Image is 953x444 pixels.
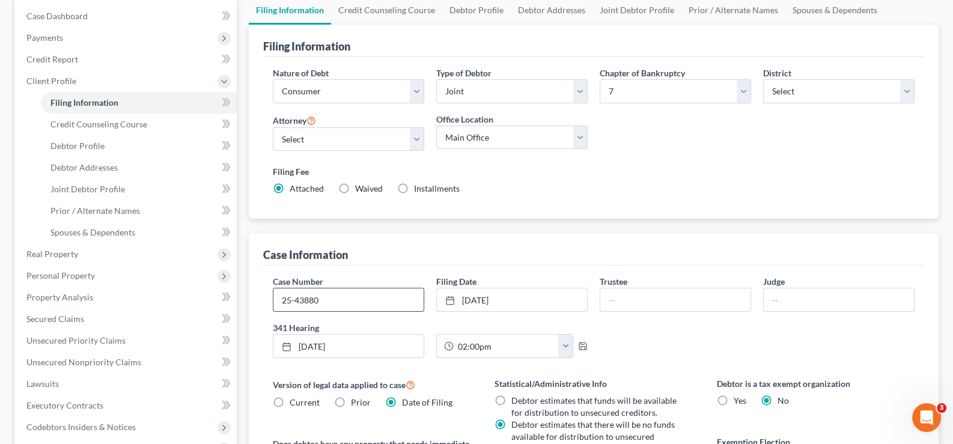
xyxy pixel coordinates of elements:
label: Nature of Debt [273,67,329,79]
span: Payments [26,32,63,43]
input: -- [764,288,914,311]
label: Judge [763,275,785,288]
a: Debtor Profile [41,135,237,157]
a: Unsecured Nonpriority Claims [17,351,237,373]
span: Executory Contracts [26,400,103,410]
a: [DATE] [273,335,424,357]
input: -- : -- [454,335,559,357]
input: Enter case number... [273,288,424,311]
span: Joint Debtor Profile [50,184,125,194]
a: Joint Debtor Profile [41,178,237,200]
span: Real Property [26,249,78,259]
span: Filing Information [50,97,118,108]
span: No [778,395,789,406]
label: Statistical/Administrative Info [495,377,693,390]
label: District [763,67,791,79]
span: Installments [414,183,460,193]
label: Version of legal data applied to case [273,377,471,392]
label: Filing Fee [273,165,915,178]
span: Spouses & Dependents [50,227,135,237]
span: Credit Report [26,54,78,64]
span: Personal Property [26,270,95,281]
a: Debtor Addresses [41,157,237,178]
span: Prior [351,397,371,407]
span: Yes [734,395,746,406]
div: Filing Information [263,39,350,53]
label: Trustee [600,275,627,288]
a: Spouses & Dependents [41,222,237,243]
label: Chapter of Bankruptcy [600,67,685,79]
span: Lawsuits [26,379,59,389]
span: Unsecured Priority Claims [26,335,126,345]
a: Executory Contracts [17,395,237,416]
input: -- [600,288,751,311]
label: Case Number [273,275,323,288]
span: Debtor estimates that funds will be available for distribution to unsecured creditors. [511,395,677,418]
a: [DATE] [437,288,587,311]
span: Codebtors Insiders & Notices [26,422,136,432]
a: Filing Information [41,92,237,114]
span: 3 [937,403,946,413]
label: 341 Hearing [267,321,594,334]
span: Current [290,397,320,407]
span: Unsecured Nonpriority Claims [26,357,141,367]
a: Unsecured Priority Claims [17,330,237,351]
label: Type of Debtor [436,67,492,79]
label: Office Location [436,113,493,126]
a: Secured Claims [17,308,237,330]
span: Debtor Profile [50,141,105,151]
label: Attorney [273,113,316,127]
span: Secured Claims [26,314,84,324]
span: Debtor Addresses [50,162,118,172]
span: Waived [355,183,383,193]
span: Attached [290,183,324,193]
span: Credit Counseling Course [50,119,147,129]
a: Credit Counseling Course [41,114,237,135]
span: Prior / Alternate Names [50,205,140,216]
a: Property Analysis [17,287,237,308]
iframe: Intercom live chat [912,403,941,432]
label: Filing Date [436,275,476,288]
span: Case Dashboard [26,11,88,21]
span: Property Analysis [26,292,93,302]
span: Client Profile [26,76,76,86]
a: Credit Report [17,49,237,70]
a: Case Dashboard [17,5,237,27]
div: Case Information [263,248,348,262]
label: Debtor is a tax exempt organization [717,377,915,390]
a: Lawsuits [17,373,237,395]
span: Date of Filing [402,397,452,407]
a: Prior / Alternate Names [41,200,237,222]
